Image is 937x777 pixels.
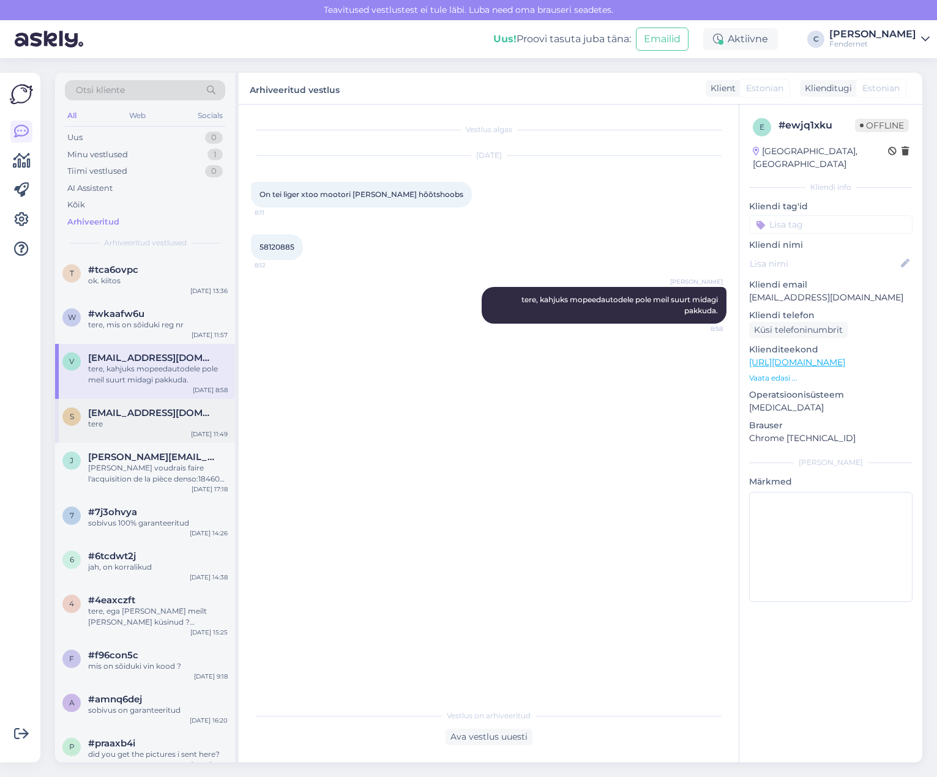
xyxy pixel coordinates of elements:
p: Klienditeekond [749,343,913,356]
div: Kliendi info [749,182,913,193]
div: ok. kiitos [88,275,228,286]
span: #4eaxczft [88,595,135,606]
div: [DATE] 16:20 [190,716,228,725]
span: Arhiveeritud vestlused [104,237,187,248]
div: did you get the pictures i sent here? [88,749,228,760]
span: #amnq6dej [88,694,142,705]
div: [DATE] 8:58 [193,385,228,395]
div: [DATE] 15:25 [190,628,228,637]
p: [EMAIL_ADDRESS][DOMAIN_NAME] [749,291,913,304]
div: 0 [205,132,223,144]
div: Klienditugi [800,82,852,95]
a: [URL][DOMAIN_NAME] [749,357,845,368]
p: Kliendi tag'id [749,200,913,213]
span: On tei liger xtoo mootori [PERSON_NAME] hõõtshoobs [259,190,463,199]
p: Märkmed [749,475,913,488]
span: p [69,742,75,751]
label: Arhiveeritud vestlus [250,80,340,97]
p: Kliendi nimi [749,239,913,251]
span: #7j3ohvya [88,507,137,518]
div: Kõik [67,199,85,211]
span: Vestlus on arhiveeritud [447,710,531,721]
span: 8:12 [255,261,301,270]
span: joffraud.marc@orange.fr [88,452,215,463]
span: s [70,412,74,421]
div: Ava vestlus uuesti [446,729,532,745]
div: [PERSON_NAME] [829,29,916,39]
div: [GEOGRAPHIC_DATA], [GEOGRAPHIC_DATA] [753,145,888,171]
div: [DATE] 13:36 [190,286,228,296]
span: w [68,313,76,322]
div: [PERSON_NAME] voudrais faire l'acquisition de la pièce denso:184600-3130 comment régler et me l'a... [88,463,228,485]
div: Tiimi vestlused [67,165,127,177]
div: Proovi tasuta juba täna: [493,32,631,46]
span: vello.kivima.68@mail.ru [88,352,215,363]
div: Vestlus algas [251,124,726,135]
div: sobivus 100% garanteeritud [88,518,228,529]
div: Klient [706,82,736,95]
div: [DATE] 14:38 [190,573,228,582]
span: Otsi kliente [76,84,125,97]
span: #6tcdwt2j [88,551,136,562]
span: #tca6ovpc [88,264,138,275]
div: tere, mis on sõiduki reg nr [88,319,228,330]
div: [DATE] 11:20 [191,760,228,769]
button: Emailid [636,28,689,51]
span: 8:58 [677,324,723,333]
img: Askly Logo [10,83,33,106]
div: Küsi telefoninumbrit [749,322,848,338]
p: Operatsioonisüsteem [749,388,913,401]
div: AI Assistent [67,182,113,195]
span: Estonian [862,82,900,95]
input: Lisa nimi [750,257,898,270]
span: e [760,122,764,132]
div: C [807,31,824,48]
span: #wkaafw6u [88,308,144,319]
span: t [70,269,74,278]
div: 0 [205,165,223,177]
span: 7 [70,511,74,520]
div: 1 [207,149,223,161]
div: Socials [195,108,225,124]
p: Brauser [749,419,913,432]
span: Offline [855,119,909,132]
div: sobivus on garanteeritud [88,705,228,716]
div: tere, kahjuks mopeedautodele pole meil suurt midagi pakkuda. [88,363,228,385]
div: [DATE] 14:26 [190,529,228,538]
span: Estonian [746,82,783,95]
div: [PERSON_NAME] [749,457,913,468]
b: Uus! [493,33,517,45]
span: 8:11 [255,208,301,217]
div: Arhiveeritud [67,216,119,228]
span: 58120885 [259,242,294,251]
div: Fendernet [829,39,916,49]
div: [DATE] 11:49 [191,429,228,439]
span: #f96con5c [88,650,138,661]
div: [DATE] [251,150,726,161]
div: Web [127,108,148,124]
span: 4 [69,599,74,608]
div: jah, on korralikud [88,562,228,573]
span: 6 [70,555,74,564]
div: mis on sõiduki vin kood ? [88,661,228,672]
span: tere, kahjuks mopeedautodele pole meil suurt midagi pakkuda. [521,295,720,315]
div: Aktiivne [703,28,778,50]
span: v [69,357,74,366]
p: [MEDICAL_DATA] [749,401,913,414]
div: tere [88,418,228,429]
div: All [65,108,79,124]
div: # ewjq1xku [778,118,855,133]
input: Lisa tag [749,215,913,234]
span: #praaxb4i [88,738,135,749]
span: a [69,698,75,707]
span: stenver@fendernet.ee [88,407,215,418]
p: Chrome [TECHNICAL_ID] [749,432,913,445]
div: Uus [67,132,83,144]
div: Minu vestlused [67,149,128,161]
span: j [70,456,73,465]
p: Kliendi telefon [749,309,913,322]
div: tere, ega [PERSON_NAME] meilt [PERSON_NAME] küsinud ? hommikul vastasin kellegile et ei ole pakkuda. [88,606,228,628]
p: Kliendi email [749,278,913,291]
div: [DATE] 9:18 [194,672,228,681]
span: f [69,654,74,663]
